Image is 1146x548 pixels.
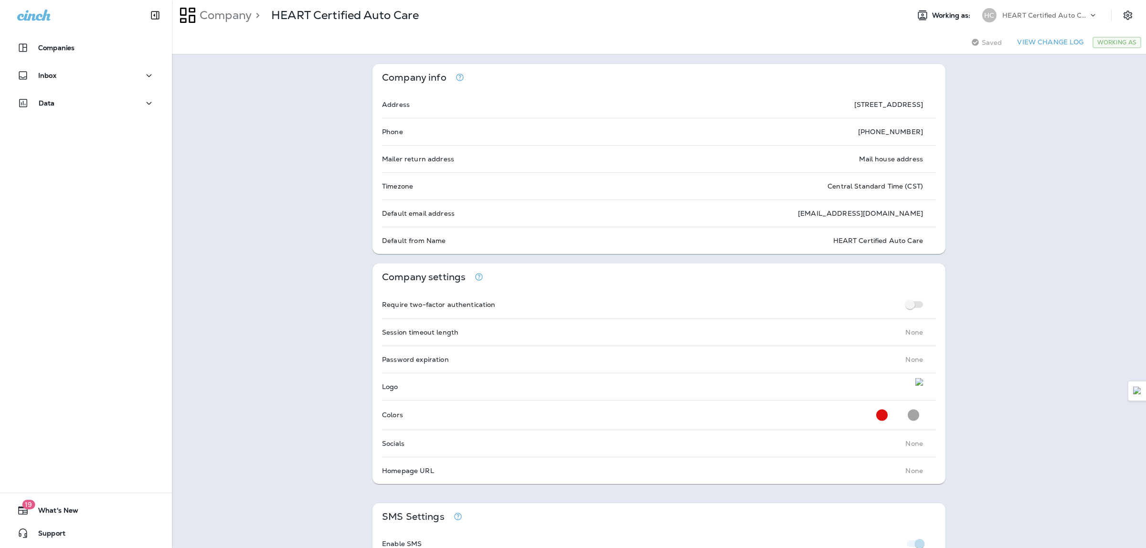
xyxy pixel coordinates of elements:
[142,6,169,25] button: Collapse Sidebar
[828,182,923,190] p: Central Standard Time (CST)
[382,440,404,447] p: Socials
[1093,37,1141,48] div: Working As
[382,328,458,336] p: Session timeout length
[982,8,997,22] div: HC
[382,155,454,163] p: Mailer return address
[854,101,923,108] p: [STREET_ADDRESS]
[982,39,1002,46] span: Saved
[382,210,455,217] p: Default email address
[271,8,419,22] p: HEART Certified Auto Care
[905,356,923,363] p: None
[22,500,35,509] span: 19
[382,540,422,548] p: Enable SMS
[29,529,65,541] span: Support
[872,405,891,425] button: Primary Color
[858,128,923,136] p: [PHONE_NUMBER]
[1133,387,1142,395] img: Detect Auto
[915,378,923,395] img: logo.png
[10,38,162,57] button: Companies
[798,210,923,217] p: [EMAIL_ADDRESS][DOMAIN_NAME]
[1119,7,1136,24] button: Settings
[38,44,74,52] p: Companies
[382,128,403,136] p: Phone
[196,8,252,22] p: Company
[382,411,403,419] p: Colors
[10,66,162,85] button: Inbox
[252,8,260,22] p: >
[833,237,923,244] p: HEART Certified Auto Care
[382,273,466,281] p: Company settings
[905,328,923,336] p: None
[382,513,445,521] p: SMS Settings
[39,99,55,107] p: Data
[382,383,398,390] p: Logo
[10,501,162,520] button: 19What's New
[382,182,413,190] p: Timezone
[1013,35,1087,50] button: View Change Log
[382,467,434,474] p: Homepage URL
[382,356,449,363] p: Password expiration
[10,524,162,543] button: Support
[382,237,446,244] p: Default from Name
[29,506,78,518] span: What's New
[382,301,496,308] p: Require two-factor authentication
[904,405,923,425] button: Secondary Color
[905,467,923,474] p: None
[1002,11,1088,19] p: HEART Certified Auto Care
[382,101,410,108] p: Address
[905,440,923,447] p: None
[859,155,923,163] p: Mail house address
[932,11,973,20] span: Working as:
[382,74,446,82] p: Company info
[10,94,162,113] button: Data
[38,72,56,79] p: Inbox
